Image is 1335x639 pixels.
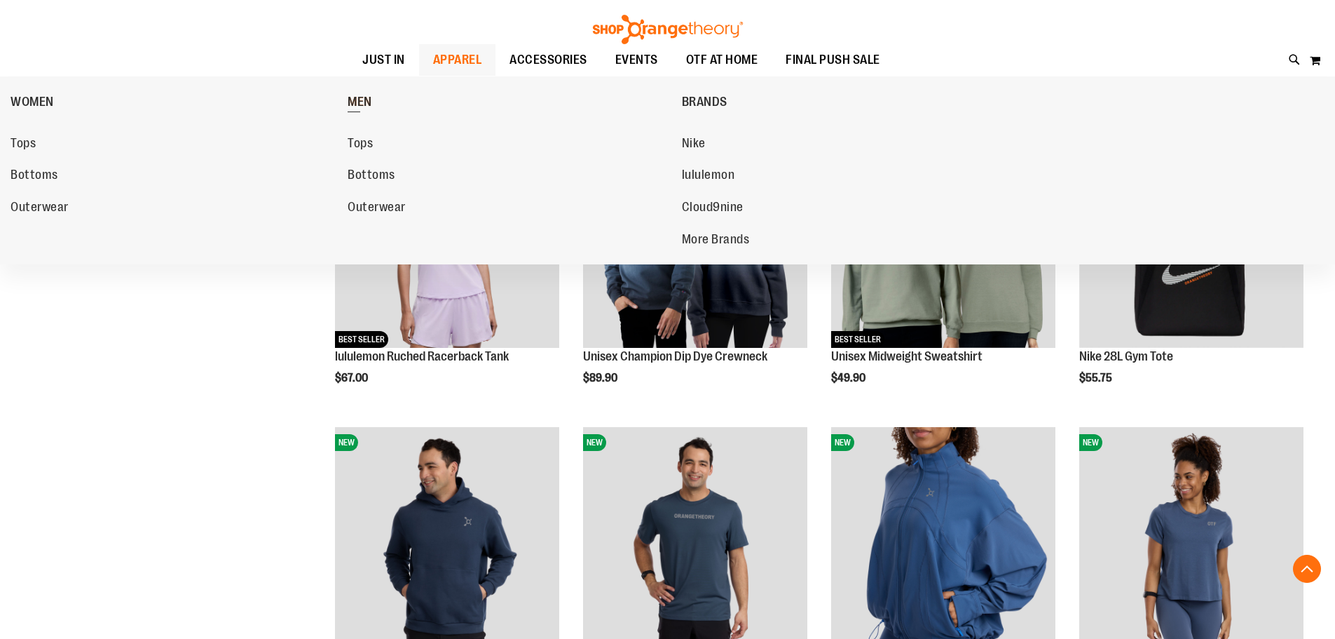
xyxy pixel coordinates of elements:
a: APPAREL [419,44,496,76]
span: Tops [11,136,36,154]
div: product [328,116,566,421]
span: Cloud9nine [682,200,744,217]
a: Nike 28L Gym Tote [1079,349,1173,363]
span: Bottoms [348,168,395,185]
span: ACCESSORIES [509,44,587,76]
span: lululemon [682,168,735,185]
span: BEST SELLER [831,331,884,348]
a: Unisex Midweight Sweatshirt [831,349,983,363]
button: Back To Top [1293,555,1321,583]
span: Bottoms [11,168,58,185]
span: $49.90 [831,372,868,384]
a: OTF AT HOME [672,44,772,76]
a: MEN [348,83,674,120]
span: JUST IN [362,44,405,76]
a: Bottoms [348,163,667,188]
span: $67.00 [335,372,370,384]
span: OTF AT HOME [686,44,758,76]
a: Unisex Champion Dip Dye Crewneck [583,349,767,363]
img: Shop Orangetheory [591,15,745,44]
span: APPAREL [433,44,482,76]
span: Tops [348,136,373,154]
span: Outerwear [348,200,406,217]
span: $89.90 [583,372,619,384]
div: product [824,116,1062,421]
a: WOMEN [11,83,341,120]
a: BRANDS [682,83,1012,120]
span: NEW [335,434,358,451]
a: ACCESSORIES [495,44,601,76]
span: NEW [583,434,606,451]
a: JUST IN [348,44,419,76]
span: $55.75 [1079,372,1114,384]
a: lululemon Ruched Racerback Tank [335,349,509,363]
span: More Brands [682,232,750,250]
a: Outerwear [348,195,667,220]
span: BEST SELLER [335,331,388,348]
a: FINAL PUSH SALE [772,44,894,76]
div: product [576,116,814,421]
a: Tops [348,131,667,156]
span: FINAL PUSH SALE [786,44,880,76]
span: WOMEN [11,95,54,112]
a: EVENTS [601,44,672,76]
span: Nike [682,136,706,154]
span: NEW [1079,434,1102,451]
span: BRANDS [682,95,727,112]
div: product [1072,116,1310,421]
span: MEN [348,95,372,112]
span: Outerwear [11,200,69,217]
span: EVENTS [615,44,658,76]
span: NEW [831,434,854,451]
